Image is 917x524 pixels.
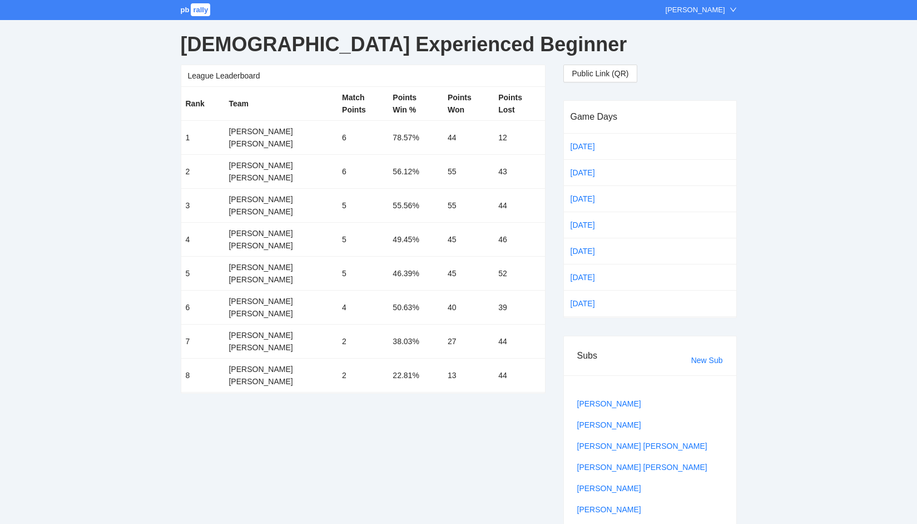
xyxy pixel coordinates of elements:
td: 46 [494,223,544,257]
div: Points [498,91,540,104]
td: 5 [181,257,225,291]
td: 38.03% [388,325,443,359]
td: 44 [494,189,544,223]
a: pbrally [181,6,212,14]
td: 45 [443,223,494,257]
td: 49.45% [388,223,443,257]
td: 46.39% [388,257,443,291]
div: Match [342,91,384,104]
td: 5 [338,257,388,291]
div: [PERSON_NAME] [229,193,333,205]
div: [PERSON_NAME] [229,239,333,252]
div: [PERSON_NAME] [229,329,333,341]
td: 12 [494,121,544,155]
div: [PERSON_NAME] [229,138,333,150]
span: pb [181,6,190,14]
a: [DATE] [568,243,615,259]
td: 4 [338,291,388,325]
td: 50.63% [388,291,443,325]
td: 5 [338,223,388,257]
td: 44 [494,325,544,359]
div: [PERSON_NAME] [229,375,333,388]
div: [PERSON_NAME] [666,4,725,16]
a: [DATE] [568,269,615,286]
div: [PERSON_NAME] [229,172,333,184]
td: 6 [181,291,225,325]
span: Public Link (QR) [572,67,629,80]
td: 5 [338,189,388,223]
a: [PERSON_NAME] [PERSON_NAME] [577,442,707,450]
a: [DATE] [568,190,615,207]
td: 56.12% [388,155,443,189]
div: [PERSON_NAME] [229,307,333,320]
td: 6 [338,155,388,189]
div: Game Days [571,101,730,133]
td: 2 [338,359,388,393]
div: [DEMOGRAPHIC_DATA] Experienced Beginner [181,25,737,65]
a: [PERSON_NAME] [577,484,641,493]
td: 22.81% [388,359,443,393]
td: 78.57% [388,121,443,155]
td: 2 [181,155,225,189]
td: 43 [494,155,544,189]
div: Team [229,97,333,110]
td: 40 [443,291,494,325]
div: [PERSON_NAME] [229,205,333,218]
div: Lost [498,104,540,116]
a: New Sub [691,356,723,365]
td: 44 [443,121,494,155]
div: [PERSON_NAME] [229,295,333,307]
td: 45 [443,257,494,291]
div: League Leaderboard [188,65,538,86]
td: 55 [443,189,494,223]
div: Points [393,91,439,104]
div: [PERSON_NAME] [229,273,333,286]
span: rally [191,3,210,16]
div: Win % [393,104,439,116]
td: 2 [338,325,388,359]
td: 1 [181,121,225,155]
a: [DATE] [568,138,615,155]
div: Subs [577,340,691,371]
div: Rank [186,97,220,110]
button: Public Link (QR) [563,65,638,82]
td: 44 [494,359,544,393]
td: 27 [443,325,494,359]
a: [DATE] [568,295,615,312]
td: 55.56% [388,189,443,223]
span: down [730,6,737,13]
div: [PERSON_NAME] [229,261,333,273]
div: Points [342,104,384,116]
td: 55 [443,155,494,189]
td: 3 [181,189,225,223]
a: [PERSON_NAME] [PERSON_NAME] [577,463,707,472]
a: [DATE] [568,164,615,181]
a: [DATE] [568,217,615,233]
td: 52 [494,257,544,291]
a: [PERSON_NAME] [577,505,641,514]
div: [PERSON_NAME] [229,341,333,354]
td: 39 [494,291,544,325]
div: [PERSON_NAME] [229,159,333,172]
a: [PERSON_NAME] [577,420,641,429]
a: [PERSON_NAME] [577,399,641,408]
td: 4 [181,223,225,257]
div: Points [448,91,489,104]
td: 13 [443,359,494,393]
td: 6 [338,121,388,155]
div: [PERSON_NAME] [229,125,333,138]
div: Won [448,104,489,116]
div: [PERSON_NAME] [229,363,333,375]
td: 8 [181,359,225,393]
td: 7 [181,325,225,359]
div: [PERSON_NAME] [229,227,333,239]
